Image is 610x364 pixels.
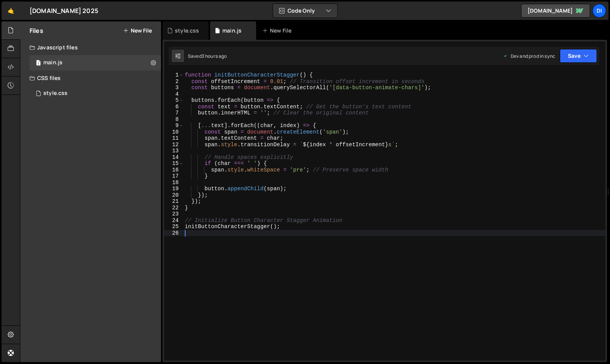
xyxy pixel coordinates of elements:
[503,53,555,59] div: Dev and prod in sync
[164,192,184,199] div: 20
[592,4,606,18] a: Di
[164,129,184,135] div: 10
[164,110,184,116] div: 7
[222,27,242,34] div: main.js
[273,4,337,18] button: Code Only
[164,72,184,78] div: 1
[36,60,41,67] span: 1
[164,217,184,224] div: 24
[560,49,597,63] button: Save
[123,28,152,34] button: New File
[30,26,43,35] h2: Files
[164,142,184,148] div: 12
[164,85,184,91] div: 3
[2,2,20,20] a: 🤙
[164,230,184,237] div: 26
[164,173,184,180] div: 17
[262,27,294,34] div: New File
[164,167,184,173] div: 16
[175,27,199,34] div: style.css
[20,40,161,55] div: Javascript files
[164,186,184,192] div: 19
[521,4,590,18] a: [DOMAIN_NAME]
[164,97,184,104] div: 5
[202,53,227,59] div: 3 hours ago
[164,122,184,129] div: 9
[164,205,184,211] div: 22
[188,53,227,59] div: Saved
[164,148,184,154] div: 13
[30,6,98,15] div: [DOMAIN_NAME] 2025
[164,104,184,110] div: 6
[164,198,184,205] div: 21
[164,160,184,167] div: 15
[43,59,62,66] div: main.js
[164,116,184,123] div: 8
[43,90,67,97] div: style.css
[164,135,184,142] div: 11
[20,70,161,86] div: CSS files
[164,224,184,230] div: 25
[164,211,184,217] div: 23
[164,154,184,161] div: 14
[30,55,161,70] div: 16756/45765.js
[30,86,161,101] div: 16756/45766.css
[164,78,184,85] div: 2
[164,91,184,98] div: 4
[164,180,184,186] div: 18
